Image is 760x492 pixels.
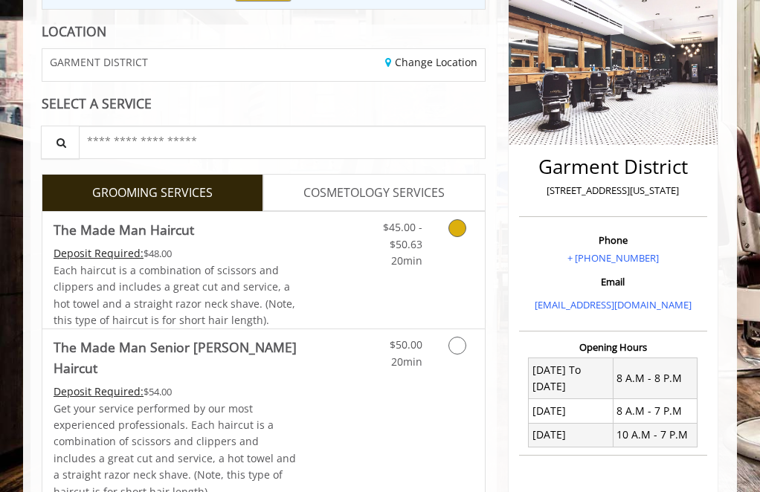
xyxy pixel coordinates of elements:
[529,358,613,399] td: [DATE] To [DATE]
[383,220,422,250] span: $45.00 - $50.63
[390,337,422,352] span: $50.00
[41,126,80,159] button: Service Search
[529,423,613,447] td: [DATE]
[54,263,295,327] span: Each haircut is a combination of scissors and clippers and includes a great cut and service, a ho...
[54,219,194,240] b: The Made Man Haircut
[54,383,300,400] div: $54.00
[54,246,144,260] span: This service needs some Advance to be paid before we block your appointment
[519,342,707,352] h3: Opening Hours
[54,245,300,262] div: $48.00
[391,253,422,268] span: 20min
[92,184,213,203] span: GROOMING SERVICES
[613,358,697,399] td: 8 A.M - 8 P.M
[54,384,144,398] span: This service needs some Advance to be paid before we block your appointment
[523,183,703,198] p: [STREET_ADDRESS][US_STATE]
[523,276,703,287] h3: Email
[523,235,703,245] h3: Phone
[529,399,613,423] td: [DATE]
[535,298,692,311] a: [EMAIL_ADDRESS][DOMAIN_NAME]
[385,55,477,69] a: Change Location
[613,423,697,447] td: 10 A.M - 7 P.M
[54,337,300,378] b: The Made Man Senior [PERSON_NAME] Haircut
[50,56,148,68] span: GARMENT DISTRICT
[303,184,445,203] span: COSMETOLOGY SERVICES
[42,22,106,40] b: LOCATION
[391,355,422,369] span: 20min
[42,97,486,111] div: SELECT A SERVICE
[613,399,697,423] td: 8 A.M - 7 P.M
[567,251,659,265] a: + [PHONE_NUMBER]
[523,156,703,178] h2: Garment District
